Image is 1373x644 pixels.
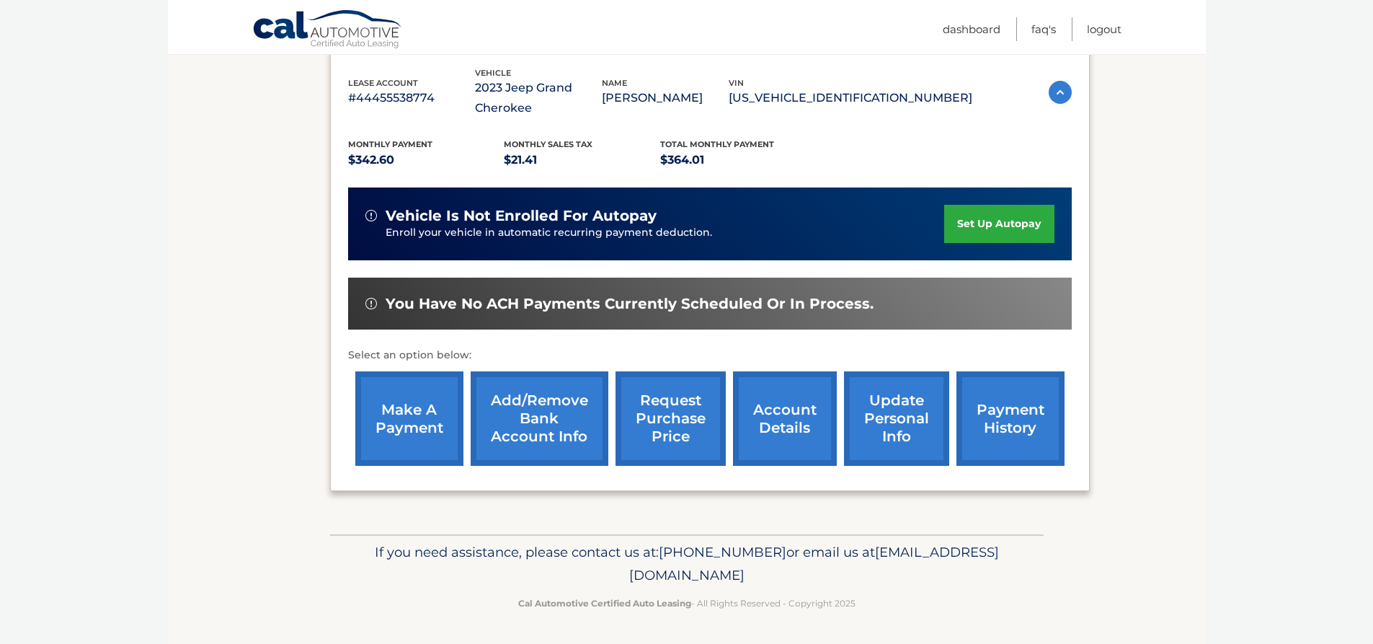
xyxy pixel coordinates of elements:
p: Enroll your vehicle in automatic recurring payment deduction. [386,225,945,241]
p: - All Rights Reserved - Copyright 2025 [339,596,1034,611]
span: [PHONE_NUMBER] [659,544,786,560]
p: $21.41 [504,150,660,170]
strong: Cal Automotive Certified Auto Leasing [518,598,691,609]
a: payment history [956,371,1065,466]
p: #44455538774 [348,88,475,108]
p: $342.60 [348,150,505,170]
a: Cal Automotive [252,9,404,51]
span: name [602,78,627,88]
span: Total Monthly Payment [660,139,774,149]
p: [PERSON_NAME] [602,88,729,108]
span: Monthly sales Tax [504,139,592,149]
span: [EMAIL_ADDRESS][DOMAIN_NAME] [629,544,999,583]
span: Monthly Payment [348,139,432,149]
p: $364.01 [660,150,817,170]
a: Logout [1087,17,1121,41]
p: Select an option below: [348,347,1072,364]
span: You have no ACH payments currently scheduled or in process. [386,295,874,313]
span: vehicle is not enrolled for autopay [386,207,657,225]
span: lease account [348,78,418,88]
p: [US_VEHICLE_IDENTIFICATION_NUMBER] [729,88,972,108]
p: If you need assistance, please contact us at: or email us at [339,541,1034,587]
p: 2023 Jeep Grand Cherokee [475,78,602,118]
a: make a payment [355,371,463,466]
a: FAQ's [1031,17,1056,41]
a: update personal info [844,371,949,466]
span: vin [729,78,744,88]
a: set up autopay [944,205,1054,243]
a: account details [733,371,837,466]
img: accordion-active.svg [1049,81,1072,104]
img: alert-white.svg [365,298,377,309]
img: alert-white.svg [365,210,377,221]
span: vehicle [475,68,511,78]
a: Dashboard [943,17,1000,41]
a: Add/Remove bank account info [471,371,608,466]
a: request purchase price [616,371,726,466]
